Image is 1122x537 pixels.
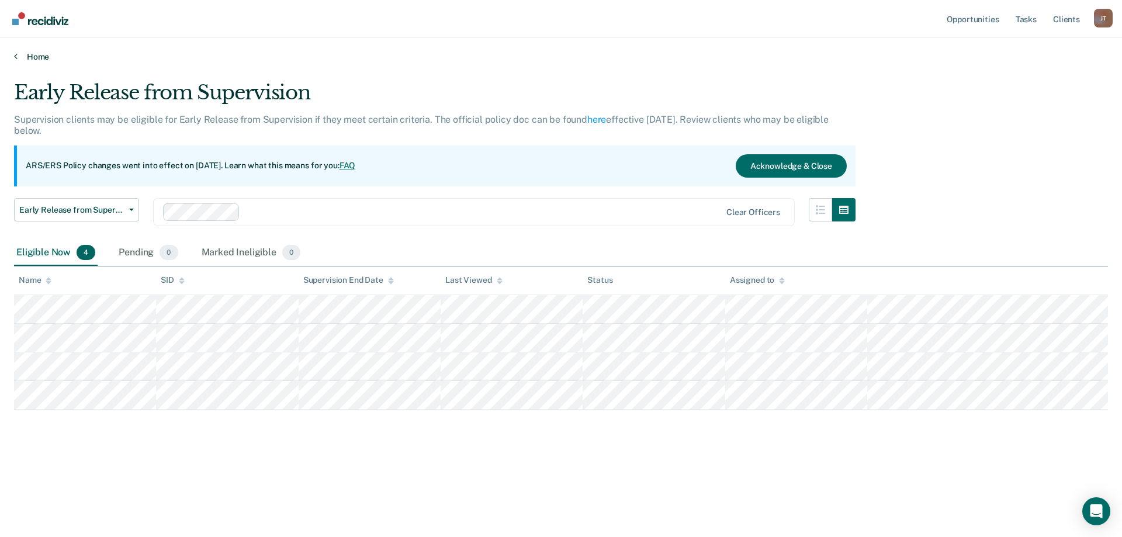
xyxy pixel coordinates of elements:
[726,207,780,217] div: Clear officers
[199,240,303,266] div: Marked Ineligible0
[730,275,785,285] div: Assigned to
[445,275,502,285] div: Last Viewed
[26,160,355,172] p: ARS/ERS Policy changes went into effect on [DATE]. Learn what this means for you:
[14,114,829,136] p: Supervision clients may be eligible for Early Release from Supervision if they meet certain crite...
[19,205,124,215] span: Early Release from Supervision
[19,275,51,285] div: Name
[14,51,1108,62] a: Home
[340,161,356,170] a: FAQ
[282,245,300,260] span: 0
[303,275,394,285] div: Supervision End Date
[116,240,180,266] div: Pending0
[77,245,95,260] span: 4
[12,12,68,25] img: Recidiviz
[160,245,178,260] span: 0
[587,114,606,125] a: here
[14,240,98,266] div: Eligible Now4
[736,154,847,178] button: Acknowledge & Close
[1094,9,1113,27] div: J T
[1094,9,1113,27] button: Profile dropdown button
[587,275,612,285] div: Status
[14,198,139,221] button: Early Release from Supervision
[161,275,185,285] div: SID
[1082,497,1110,525] div: Open Intercom Messenger
[14,81,856,114] div: Early Release from Supervision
